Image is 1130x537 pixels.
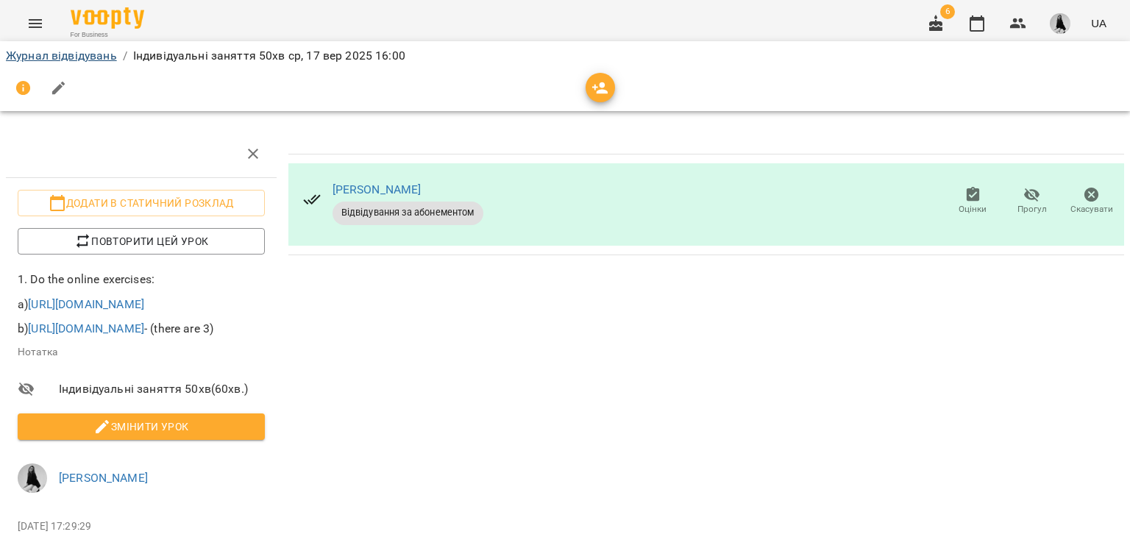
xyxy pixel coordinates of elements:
[18,345,265,360] p: Нотатка
[18,271,265,288] p: 1. Do the online exercises:
[18,228,265,255] button: Повторити цей урок
[18,320,265,338] p: b) - (there are 3)
[6,49,117,63] a: Журнал відвідувань
[333,206,483,219] span: Відвідування за абонементом
[1062,181,1121,222] button: Скасувати
[59,471,148,485] a: [PERSON_NAME]
[59,380,265,398] span: Індивідуальні заняття 50хв ( 60 хв. )
[940,4,955,19] span: 6
[28,297,144,311] a: [URL][DOMAIN_NAME]
[18,296,265,313] p: a)
[29,194,253,212] span: Додати в статичний розклад
[1070,203,1113,216] span: Скасувати
[71,7,144,29] img: Voopty Logo
[18,519,265,534] p: [DATE] 17:29:29
[1017,203,1047,216] span: Прогул
[29,418,253,435] span: Змінити урок
[133,47,405,65] p: Індивідуальні заняття 50хв ср, 17 вер 2025 16:00
[71,30,144,40] span: For Business
[6,47,1124,65] nav: breadcrumb
[28,321,144,335] a: [URL][DOMAIN_NAME]
[959,203,987,216] span: Оцінки
[29,232,253,250] span: Повторити цей урок
[1091,15,1106,31] span: UA
[18,190,265,216] button: Додати в статичний розклад
[1003,181,1062,222] button: Прогул
[1050,13,1070,34] img: 1ec0e5e8bbc75a790c7d9e3de18f101f.jpeg
[18,413,265,440] button: Змінити урок
[943,181,1003,222] button: Оцінки
[1085,10,1112,37] button: UA
[18,463,47,493] img: 1ec0e5e8bbc75a790c7d9e3de18f101f.jpeg
[18,6,53,41] button: Menu
[333,182,422,196] a: [PERSON_NAME]
[123,47,127,65] li: /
